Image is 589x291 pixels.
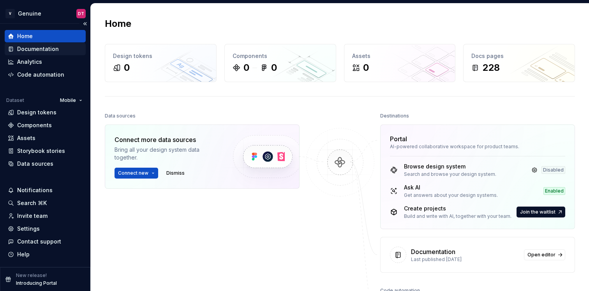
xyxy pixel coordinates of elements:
[482,61,500,74] div: 228
[18,10,41,18] div: Genuine
[17,71,64,79] div: Code automation
[115,135,220,144] div: Connect more data sources
[344,44,456,82] a: Assets0
[517,207,565,217] a: Join the waitlist
[5,235,86,248] button: Contact support
[5,30,86,42] a: Home
[17,32,33,40] div: Home
[5,210,86,222] a: Invite team
[390,144,565,150] div: AI-powered collaborative workspace for product teams.
[463,44,575,82] a: Docs pages228
[404,163,496,170] div: Browse design system
[56,95,86,106] button: Mobile
[124,61,130,74] div: 0
[543,187,565,195] div: Enabled
[16,280,57,286] p: Introducing Portal
[524,249,565,260] a: Open editor
[17,186,53,194] div: Notifications
[113,52,208,60] div: Design tokens
[5,223,86,235] a: Settings
[17,160,53,168] div: Data sources
[115,146,220,161] div: Bring all your design system data together.
[363,61,369,74] div: 0
[5,132,86,144] a: Assets
[390,134,407,144] div: Portal
[5,43,86,55] a: Documentation
[5,9,15,18] div: V
[224,44,336,82] a: Components00
[17,199,47,207] div: Search ⌘K
[404,171,496,177] div: Search and browse your design system.
[404,192,498,198] div: Get answers about your design systems.
[5,248,86,261] button: Help
[17,45,59,53] div: Documentation
[541,166,565,174] div: Disabled
[17,147,65,155] div: Storybook stories
[17,109,56,116] div: Design tokens
[411,247,455,256] div: Documentation
[17,58,42,66] div: Analytics
[404,213,511,219] div: Build and write with AI, together with your team.
[17,212,48,220] div: Invite team
[16,272,47,279] p: New release!
[17,251,30,258] div: Help
[243,61,249,74] div: 0
[166,170,185,176] span: Dismiss
[5,197,86,209] button: Search ⌘K
[105,18,131,30] h2: Home
[5,106,86,119] a: Design tokens
[79,18,90,29] button: Collapse sidebar
[115,168,158,179] button: Connect new
[60,97,76,103] span: Mobile
[6,97,24,103] div: Dataset
[5,56,86,68] a: Analytics
[233,52,328,60] div: Components
[520,209,555,215] span: Join the waitlist
[527,252,555,258] span: Open editor
[17,134,35,142] div: Assets
[380,110,409,121] div: Destinations
[163,168,188,179] button: Dismiss
[2,5,89,22] button: VGenuineDT
[471,52,567,60] div: Docs pages
[271,61,277,74] div: 0
[78,11,84,17] div: DT
[17,225,40,233] div: Settings
[5,158,86,170] a: Data sources
[404,184,498,191] div: Ask AI
[105,44,217,82] a: Design tokens0
[5,145,86,157] a: Storybook stories
[411,256,519,263] div: Last published [DATE]
[17,121,52,129] div: Components
[5,119,86,131] a: Components
[17,238,61,245] div: Contact support
[5,68,86,81] a: Code automation
[118,170,148,176] span: Connect new
[352,52,448,60] div: Assets
[404,205,511,212] div: Create projects
[105,110,136,121] div: Data sources
[5,184,86,196] button: Notifications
